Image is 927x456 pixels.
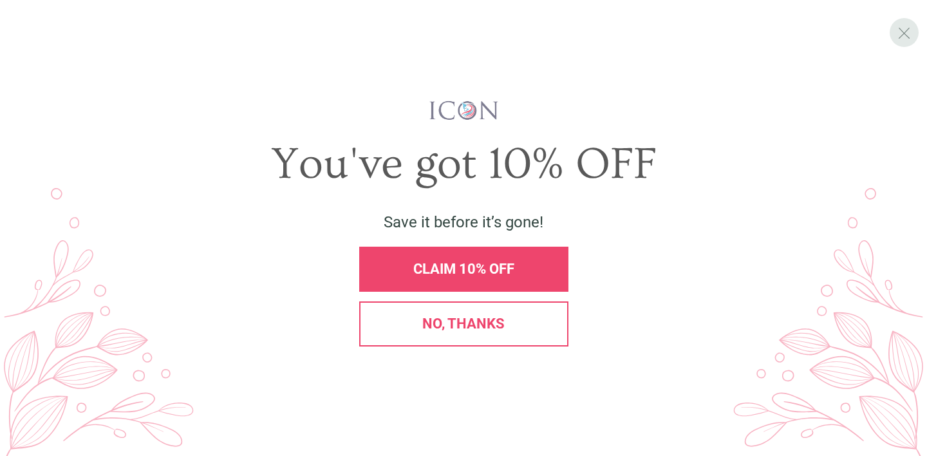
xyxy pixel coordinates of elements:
[427,100,500,122] img: iconwallstickersl_1754656298800.png
[271,139,657,189] span: You've got 10% OFF
[413,261,514,277] span: CLAIM 10% OFF
[384,213,543,231] span: Save it before it’s gone!
[422,316,505,332] span: No, thanks
[897,23,911,43] span: X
